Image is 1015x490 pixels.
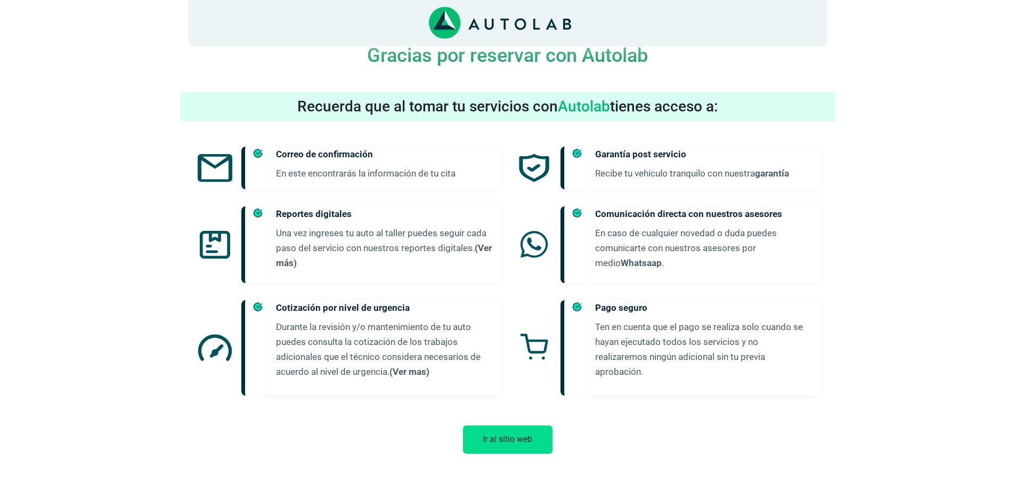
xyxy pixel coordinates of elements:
a: (Ver más) [276,243,492,268]
a: garantía [755,168,789,179]
p: En caso de cualquier novedad o duda puedes comunicarte con nuestros asesores por medio . [595,226,812,270]
h5: Correo de confirmación [276,147,493,162]
p: Una vez ingreses tu auto al taller puedes seguir cada paso del servicio con nuestros reportes dig... [276,226,493,270]
h5: Comunicación directa con nuestros asesores [595,206,812,221]
h3: Recuerda que al tomar tu servicios con tienes acceso a: [180,98,835,116]
a: Link al sitio de autolab [429,18,571,28]
h5: Reportes digitales [276,206,493,221]
p: Ten en cuenta que el pago se realiza solo cuando se hayan ejecutado todos los servicios y no real... [595,319,812,379]
a: (Ver mas) [389,366,429,377]
p: Recibe tu vehículo tranquilo con nuestra [595,166,812,181]
p: En este encontrarás la información de tu cita [276,166,493,181]
h5: Pago seguro [595,300,812,315]
h5: Garantía post servicio [595,147,812,162]
span: Autolab [558,98,610,115]
h5: Cotización por nivel de urgencia [276,300,493,315]
button: Ir al sitio web [463,425,553,454]
h4: Gracias por reservar con Autolab [188,44,827,67]
a: Ir al sitio web [463,434,553,444]
a: Whatsaap [621,258,662,268]
p: Durante la revisión y/o mantenimiento de tu auto puedes consulta la cotización de los trabajos ad... [276,319,493,379]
